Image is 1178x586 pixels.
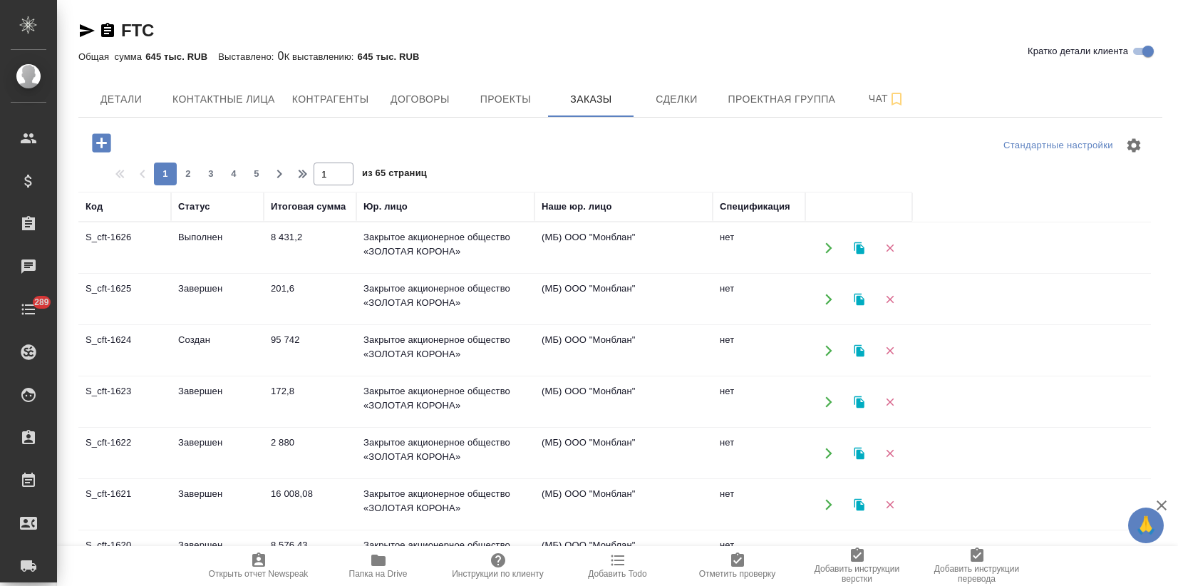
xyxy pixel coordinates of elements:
[199,546,319,586] button: Открыть отчет Newspeak
[1128,508,1164,543] button: 🙏
[713,223,805,273] td: нет
[362,165,427,185] span: из 65 страниц
[264,223,356,273] td: 8 431,2
[78,22,95,39] button: Скопировать ссылку для ЯМессенджера
[356,326,534,376] td: Закрытое акционерное общество «ЗОЛОТАЯ КОРОНА»
[356,223,534,273] td: Закрытое акционерное общество «ЗОЛОТАЯ КОРОНА»
[534,428,713,478] td: (МБ) ООО "Монблан"
[26,295,58,309] span: 289
[99,22,116,39] button: Скопировать ссылку
[875,284,904,314] button: Удалить
[844,541,874,570] button: Клонировать
[171,428,264,478] td: Завершен
[699,569,775,579] span: Отметить проверку
[713,428,805,478] td: нет
[264,531,356,581] td: 8 576,43
[356,377,534,427] td: Закрытое акционерное общество «ЗОЛОТАЯ КОРОНА»
[271,200,346,214] div: Итоговая сумма
[713,377,805,427] td: нет
[86,200,103,214] div: Код
[875,336,904,365] button: Удалить
[720,200,790,214] div: Спецификация
[171,274,264,324] td: Завершен
[200,167,222,181] span: 3
[177,167,200,181] span: 2
[713,480,805,530] td: нет
[642,91,711,108] span: Сделки
[4,292,53,327] a: 289
[534,377,713,427] td: (МБ) ООО "Монблан"
[78,428,171,478] td: S_cft-1622
[292,91,369,108] span: Контрагенты
[534,326,713,376] td: (МБ) ООО "Монблан"
[145,51,218,62] p: 645 тыс. RUB
[222,163,245,185] button: 4
[264,428,356,478] td: 2 880
[814,284,843,314] button: Открыть
[844,438,874,468] button: Клонировать
[356,274,534,324] td: Закрытое акционерное общество «ЗОЛОТАЯ КОРОНА»
[797,546,917,586] button: Добавить инструкции верстки
[678,546,797,586] button: Отметить проверку
[264,377,356,427] td: 172,8
[358,51,430,62] p: 645 тыс. RUB
[200,163,222,185] button: 3
[888,91,905,108] svg: Подписаться
[542,200,612,214] div: Наше юр. лицо
[78,48,1162,65] div: 0
[386,91,454,108] span: Договоры
[1134,510,1158,540] span: 🙏
[78,480,171,530] td: S_cft-1621
[844,233,874,262] button: Клонировать
[728,91,835,108] span: Проектная группа
[356,480,534,530] td: Закрытое акционерное общество «ЗОЛОТАЯ КОРОНА»
[558,546,678,586] button: Добавить Todo
[78,51,145,62] p: Общая сумма
[534,531,713,581] td: (МБ) ООО "Монблан"
[356,531,534,581] td: Закрытое акционерное общество «ЗОЛОТАЯ КОРОНА»
[171,531,264,581] td: Завершен
[356,428,534,478] td: Закрытое акционерное общество «ЗОЛОТАЯ КОРОНА»
[78,377,171,427] td: S_cft-1623
[319,546,438,586] button: Папка на Drive
[284,51,358,62] p: К выставлению:
[349,569,408,579] span: Папка на Drive
[177,163,200,185] button: 2
[171,377,264,427] td: Завершен
[814,233,843,262] button: Открыть
[1000,135,1117,157] div: split button
[178,200,210,214] div: Статус
[222,167,245,181] span: 4
[264,326,356,376] td: 95 742
[78,274,171,324] td: S_cft-1625
[534,274,713,324] td: (МБ) ООО "Монблан"
[814,387,843,416] button: Открыть
[534,480,713,530] td: (МБ) ООО "Монблан"
[171,480,264,530] td: Завершен
[452,569,544,579] span: Инструкции по клиенту
[209,569,309,579] span: Открыть отчет Newspeak
[87,91,155,108] span: Детали
[844,490,874,519] button: Клонировать
[557,91,625,108] span: Заказы
[875,490,904,519] button: Удалить
[1028,44,1128,58] span: Кратко детали клиента
[713,531,805,581] td: нет
[917,546,1037,586] button: Добавить инструкции перевода
[82,128,121,158] button: Добавить проект
[245,167,268,181] span: 5
[806,564,909,584] span: Добавить инструкции верстки
[264,480,356,530] td: 16 008,08
[875,541,904,570] button: Удалить
[363,200,408,214] div: Юр. лицо
[1117,128,1151,163] span: Настроить таблицу
[588,569,646,579] span: Добавить Todo
[875,438,904,468] button: Удалить
[172,91,275,108] span: Контактные лица
[844,387,874,416] button: Клонировать
[121,21,154,40] a: FTC
[534,223,713,273] td: (МБ) ООО "Монблан"
[875,233,904,262] button: Удалить
[814,541,843,570] button: Открыть
[471,91,539,108] span: Проекты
